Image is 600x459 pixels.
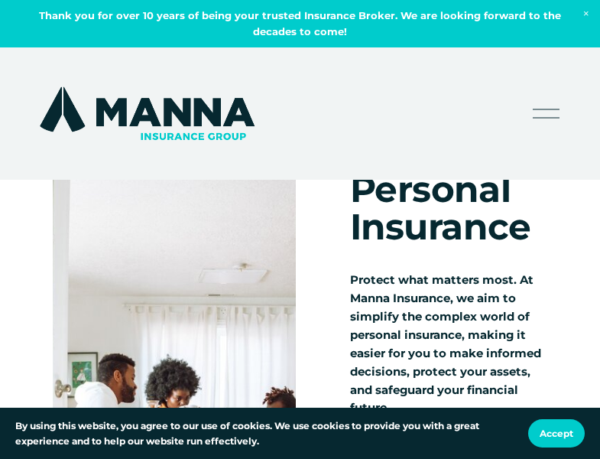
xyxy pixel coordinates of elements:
button: Accept [528,419,585,448]
h1: Personal Insurance [350,171,547,246]
p: Protect what matters most. At Manna Insurance, we aim to simplify the complex world of personal i... [350,272,547,418]
img: Manna Insurance Group [36,83,258,143]
span: Accept [540,428,573,439]
p: By using this website, you agree to our use of cookies. We use cookies to provide you with a grea... [15,418,513,448]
